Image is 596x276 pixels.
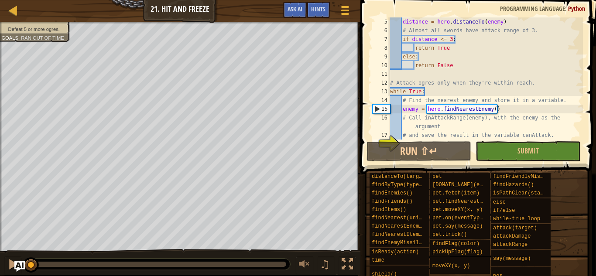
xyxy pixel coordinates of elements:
span: Programming language [500,4,565,13]
button: ♫ [318,256,334,274]
span: pet.moveXY(x, y) [432,207,483,213]
div: 18 [373,140,390,148]
span: Python [568,4,585,13]
button: Ask AI [14,261,25,272]
span: else [493,199,506,205]
span: isPathClear(start, end) [493,190,565,196]
span: pet.fetch(item) [432,190,480,196]
span: findNearestEnemy() [372,223,428,229]
div: 15 [373,105,390,113]
div: 17 [373,131,390,140]
span: [DOMAIN_NAME](enemy) [432,182,495,188]
span: findByType(type, units) [372,182,444,188]
span: time [372,257,384,263]
span: findFriendlyMissiles() [493,174,562,180]
span: findHazards() [493,182,534,188]
span: Defeat 5 or more ogres. [8,26,60,32]
span: attackRange [493,242,527,248]
span: findNearestItem() [372,232,425,238]
span: findNearest(units) [372,215,428,221]
button: Adjust volume [296,256,313,274]
span: : [18,35,21,41]
span: pickUpFlag(flag) [432,249,483,255]
span: Hints [311,5,325,13]
span: attackDamage [493,233,531,239]
span: while-true loop [493,216,540,222]
button: Submit [476,141,580,161]
li: Defeat 5 or more ogres. [1,26,65,33]
button: Ctrl + P: Pause [4,256,22,274]
span: if/else [493,208,515,214]
div: 14 [373,96,390,105]
span: attack(target) [493,225,537,231]
span: pet.trick() [432,232,467,238]
span: pet.say(message) [432,223,483,229]
span: findFlag(color) [432,241,480,247]
button: Run ⇧↵ [367,141,471,161]
button: Show game menu [334,2,356,22]
button: Toggle fullscreen [339,256,356,274]
span: say(message) [493,256,531,262]
span: Goals [1,35,18,41]
span: pet [432,174,442,180]
span: Ask AI [288,5,302,13]
span: pet.findNearestByType(type) [432,198,517,204]
div: 10 [373,61,390,70]
span: Submit [517,146,539,156]
div: 9 [373,52,390,61]
span: moveXY(x, y) [432,263,470,269]
span: findEnemyMissiles() [372,240,432,246]
div: 5 [373,17,390,26]
div: 13 [373,87,390,96]
button: Ask AI [283,2,307,18]
span: findFriends() [372,198,413,204]
span: distanceTo(target) [372,174,428,180]
span: : [565,4,568,13]
span: pet.on(eventType, handler) [432,215,514,221]
div: 12 [373,78,390,87]
div: 11 [373,70,390,78]
div: 8 [373,44,390,52]
span: Ran out of time [21,35,64,41]
div: 16 [373,113,390,131]
span: findEnemies() [372,190,413,196]
div: 6 [373,26,390,35]
div: 7 [373,35,390,44]
span: findItems() [372,207,406,213]
span: isReady(action) [372,249,419,255]
span: ♫ [319,258,329,271]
